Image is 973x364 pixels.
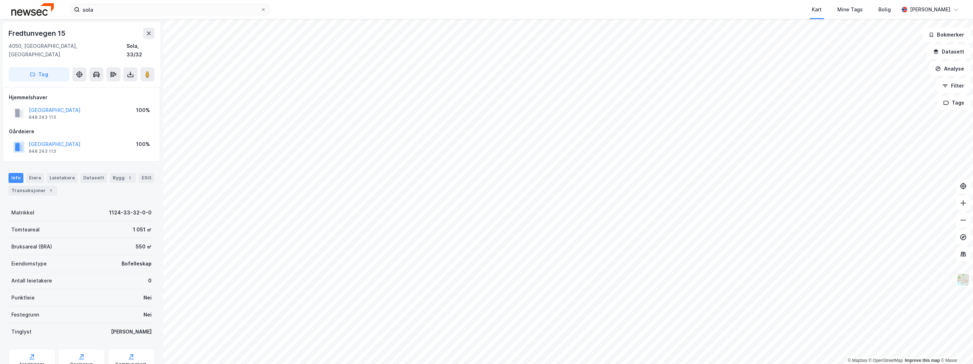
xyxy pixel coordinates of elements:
img: Z [956,273,970,286]
div: 948 243 113 [29,114,56,120]
div: 1124-33-32-0-0 [109,208,152,217]
button: Datasett [927,45,970,59]
div: Info [9,173,23,183]
button: Tags [937,96,970,110]
a: Improve this map [905,358,940,363]
div: Sola, 33/32 [126,42,154,59]
div: Bygg [110,173,136,183]
div: 4050, [GEOGRAPHIC_DATA], [GEOGRAPHIC_DATA] [9,42,126,59]
div: Punktleie [11,293,35,302]
div: ESG [139,173,154,183]
button: Filter [936,79,970,93]
div: Matrikkel [11,208,34,217]
div: Eiere [26,173,44,183]
div: Gårdeiere [9,127,154,136]
div: Tomteareal [11,225,40,234]
button: Bokmerker [922,28,970,42]
div: Kontrollprogram for chat [938,330,973,364]
div: 948 243 113 [29,149,56,154]
div: 1 [126,174,133,181]
div: Hjemmelshaver [9,93,154,102]
div: Eiendomstype [11,259,47,268]
button: Analyse [929,62,970,76]
div: 100% [136,140,150,149]
div: Antall leietakere [11,276,52,285]
div: Nei [144,310,152,319]
div: 550 ㎡ [136,242,152,251]
div: Fredtunvegen 15 [9,28,67,39]
img: newsec-logo.f6e21ccffca1b3a03d2d.png [11,3,54,16]
div: Mine Tags [837,5,863,14]
a: Mapbox [848,358,867,363]
button: Tag [9,67,69,82]
div: Nei [144,293,152,302]
div: 100% [136,106,150,114]
div: Bruksareal (BRA) [11,242,52,251]
div: Festegrunn [11,310,39,319]
div: 1 [47,187,54,194]
iframe: Chat Widget [938,330,973,364]
div: Tinglyst [11,327,32,336]
div: Transaksjoner [9,186,57,196]
input: Søk på adresse, matrikkel, gårdeiere, leietakere eller personer [80,4,260,15]
div: [PERSON_NAME] [111,327,152,336]
div: [PERSON_NAME] [910,5,950,14]
a: OpenStreetMap [868,358,903,363]
div: 1 051 ㎡ [133,225,152,234]
div: Bolig [878,5,891,14]
div: Bofelleskap [122,259,152,268]
div: 0 [148,276,152,285]
div: Kart [812,5,822,14]
div: Leietakere [47,173,78,183]
div: Datasett [80,173,107,183]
